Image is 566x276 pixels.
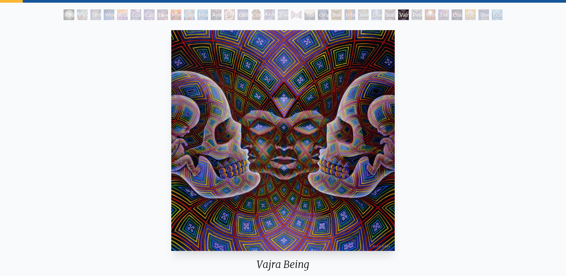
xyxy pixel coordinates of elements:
[171,9,181,20] div: Mysteriosa 2
[90,9,101,20] div: Tantra
[452,9,462,20] div: Cosmic Consciousness
[358,9,369,20] div: Jewel Being
[264,9,275,20] div: Mystic Eye
[197,9,208,20] div: Monochord
[251,9,262,20] div: Cosmic [DEMOGRAPHIC_DATA]
[278,9,288,20] div: Theologue
[130,9,141,20] div: Cosmic Creativity
[169,258,397,276] div: Vajra Being
[345,9,355,20] div: Interbeing
[492,9,502,20] div: Ecstasy
[331,9,342,20] div: Bardo Being
[398,9,409,20] div: Vajra Being
[371,9,382,20] div: Diamond Being
[425,9,436,20] div: White Light
[291,9,302,20] div: Hands that See
[318,9,328,20] div: Original Face
[438,9,449,20] div: The Great Turn
[465,9,476,20] div: [DEMOGRAPHIC_DATA]
[478,9,489,20] div: Toward the One
[104,9,114,20] div: Wonder
[211,9,221,20] div: Ayahuasca Visitation
[157,9,168,20] div: Love is a Cosmic Force
[238,9,248,20] div: Collective Vision
[224,9,235,20] div: DMT - The Spirit Molecule
[184,9,195,20] div: Glimpsing the Empyrean
[411,9,422,20] div: Peyote Being
[144,9,155,20] div: Cosmic Artist
[77,9,88,20] div: Visionary Origin of Language
[171,30,395,251] img: Vajra-Being-2005-Alex-Grey-watermarked.jpg
[385,9,395,20] div: Song of Vajra Being
[64,9,74,20] div: Polar Unity Spiral
[117,9,128,20] div: Kiss of the [MEDICAL_DATA]
[304,9,315,20] div: Transfiguration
